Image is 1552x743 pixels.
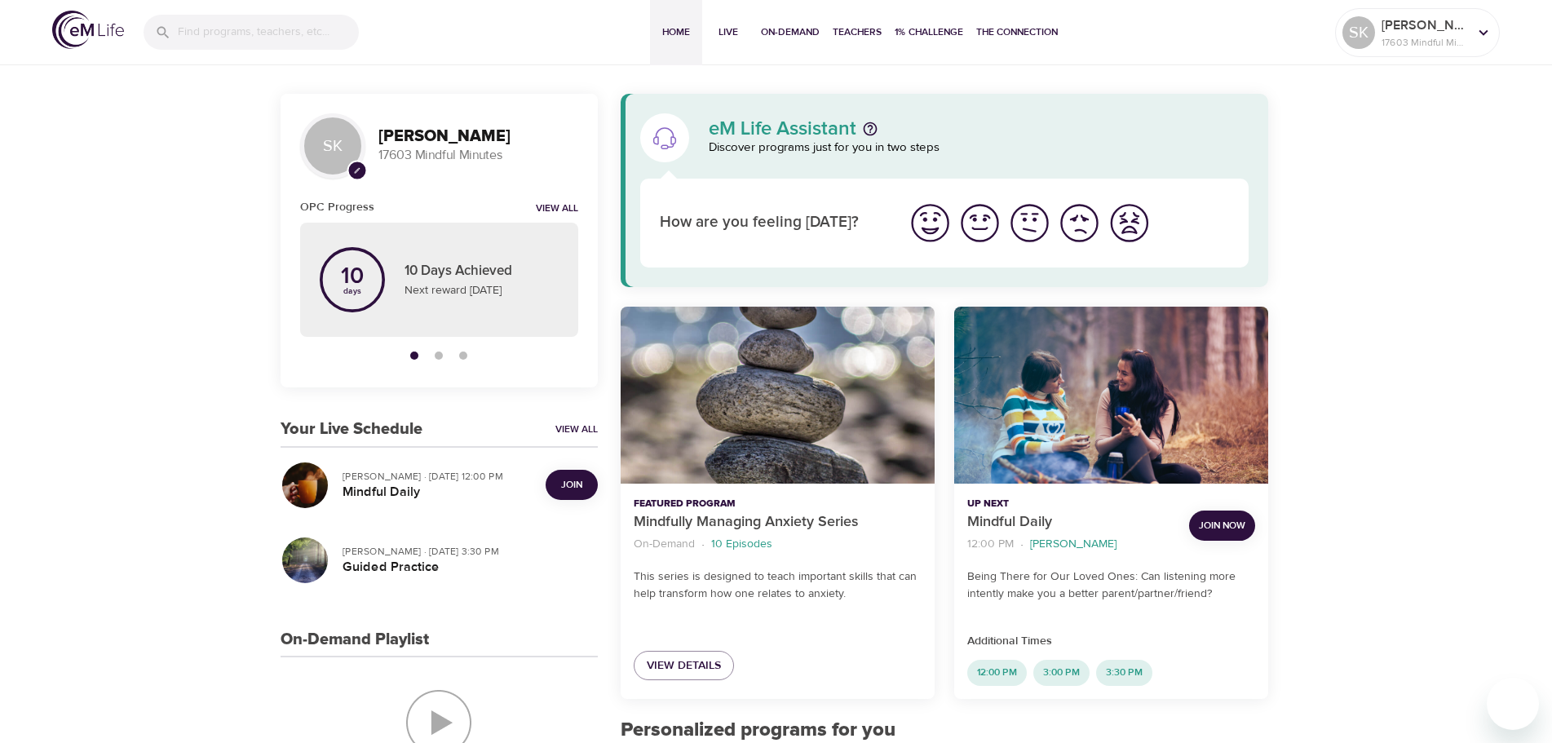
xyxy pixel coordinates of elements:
span: The Connection [976,24,1058,41]
p: Additional Times [967,633,1255,650]
img: bad [1057,201,1102,245]
span: 12:00 PM [967,666,1027,679]
p: Next reward [DATE] [405,282,559,299]
img: great [908,201,953,245]
h5: Mindful Daily [343,484,533,501]
span: Home [657,24,696,41]
button: Mindful Daily [954,307,1268,484]
span: Teachers [833,24,882,41]
span: View Details [647,656,721,676]
span: 3:00 PM [1033,666,1090,679]
p: Mindfully Managing Anxiety Series [634,511,922,533]
p: days [341,288,364,294]
p: 12:00 PM [967,536,1014,553]
iframe: Button to launch messaging window [1487,678,1539,730]
p: [PERSON_NAME] [1030,536,1116,553]
img: logo [52,11,124,49]
div: 3:30 PM [1096,660,1152,686]
button: Mindfully Managing Anxiety Series [621,307,935,484]
p: How are you feeling [DATE]? [660,211,886,235]
button: Join [546,470,598,500]
p: 17603 Mindful Minutes [378,146,578,165]
h5: Guided Practice [343,559,585,576]
p: eM Life Assistant [709,119,856,139]
button: I'm feeling great [905,198,955,248]
span: On-Demand [761,24,820,41]
div: SK [300,113,365,179]
span: Join [561,476,582,493]
p: Being There for Our Loved Ones: Can listening more intently make you a better parent/partner/friend? [967,568,1255,603]
p: 17603 Mindful Minutes [1382,35,1468,50]
p: [PERSON_NAME] · [DATE] 3:30 PM [343,544,585,559]
button: I'm feeling ok [1005,198,1055,248]
p: Mindful Daily [967,511,1176,533]
img: eM Life Assistant [652,125,678,151]
span: Join Now [1199,517,1245,534]
p: 10 [341,265,364,288]
button: I'm feeling bad [1055,198,1104,248]
span: 1% Challenge [895,24,963,41]
button: I'm feeling worst [1104,198,1154,248]
h3: Your Live Schedule [281,420,422,439]
p: [PERSON_NAME] [1382,15,1468,35]
p: 10 Days Achieved [405,261,559,282]
img: worst [1107,201,1152,245]
button: Join Now [1189,511,1255,541]
h3: On-Demand Playlist [281,630,429,649]
div: 12:00 PM [967,660,1027,686]
p: [PERSON_NAME] · [DATE] 12:00 PM [343,469,533,484]
div: 3:00 PM [1033,660,1090,686]
h6: OPC Progress [300,198,374,216]
h3: [PERSON_NAME] [378,127,578,146]
input: Find programs, teachers, etc... [178,15,359,50]
img: ok [1007,201,1052,245]
img: good [957,201,1002,245]
nav: breadcrumb [967,533,1176,555]
li: · [1020,533,1024,555]
span: 3:30 PM [1096,666,1152,679]
p: This series is designed to teach important skills that can help transform how one relates to anxi... [634,568,922,603]
nav: breadcrumb [634,533,922,555]
div: SK [1342,16,1375,49]
p: Discover programs just for you in two steps [709,139,1249,157]
button: I'm feeling good [955,198,1005,248]
li: · [701,533,705,555]
p: On-Demand [634,536,695,553]
a: View all notifications [536,202,578,216]
h2: Personalized programs for you [621,719,1269,742]
a: View All [555,422,598,436]
p: 10 Episodes [711,536,772,553]
p: Up Next [967,497,1176,511]
span: Live [709,24,748,41]
a: View Details [634,651,734,681]
p: Featured Program [634,497,922,511]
